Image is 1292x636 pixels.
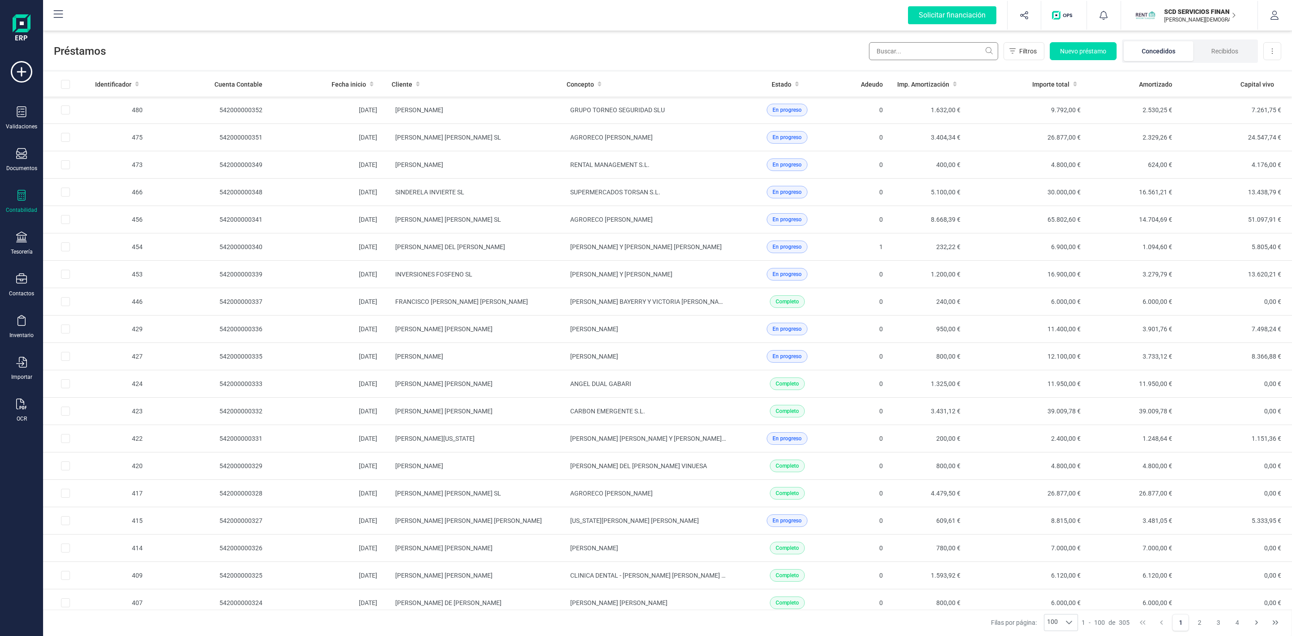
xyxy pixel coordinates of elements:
td: 0 [840,316,890,343]
td: 6.120,00 € [968,562,1088,589]
div: Importar [11,373,32,381]
span: En progreso [773,325,802,333]
button: Page 3 [1210,614,1227,631]
td: 0,00 € [1179,589,1292,617]
td: 542000000331 [150,425,270,452]
td: 6.900,00 € [968,233,1088,261]
td: 26.877,00 € [968,124,1088,151]
td: 542000000329 [150,452,270,480]
td: 427 [88,343,150,370]
div: Row Selected 0655c2c8-3aa6-43a1-a181-62afd67d2c92 [61,325,70,333]
span: [PERSON_NAME] [395,161,443,168]
span: Imp. Amortización [897,80,949,89]
td: [DATE] [270,151,385,179]
td: 0,00 € [1179,480,1292,507]
div: Solicitar financiación [908,6,996,24]
td: 1.200,00 € [890,261,968,288]
span: AGRORECO [PERSON_NAME] [570,134,653,141]
span: [PERSON_NAME] DEL [PERSON_NAME] [395,243,505,250]
td: 8.815,00 € [968,507,1088,535]
div: All items unselected [61,80,70,89]
td: 1.632,00 € [890,96,968,124]
td: 200,00 € [890,425,968,452]
span: Completo [776,489,799,497]
td: [DATE] [270,507,385,535]
td: 2.400,00 € [968,425,1088,452]
td: 423 [88,398,150,425]
img: Logo Finanedi [13,14,31,43]
td: 1 [840,233,890,261]
td: 424 [88,370,150,398]
span: [PERSON_NAME] Y [PERSON_NAME] [PERSON_NAME] [570,243,722,250]
td: 0 [840,288,890,316]
span: [PERSON_NAME] [PERSON_NAME] SL [395,490,501,497]
td: 12.100,00 € [968,343,1088,370]
span: [PERSON_NAME] [395,462,443,469]
td: 14.704,69 € [1088,206,1179,233]
td: 4.479,50 € [890,480,968,507]
td: 3.481,05 € [1088,507,1179,535]
div: OCR [17,415,27,422]
button: SCSCD SERVICIOS FINANCIEROS SL[PERSON_NAME][DEMOGRAPHIC_DATA][DEMOGRAPHIC_DATA] [1132,1,1247,30]
td: 542000000335 [150,343,270,370]
td: [DATE] [270,480,385,507]
span: [PERSON_NAME] [PERSON_NAME] [PERSON_NAME] [395,517,542,524]
span: En progreso [773,106,802,114]
span: Adeudo [861,80,883,89]
span: FRANCISCO [PERSON_NAME] [PERSON_NAME] [395,298,528,305]
span: En progreso [773,352,802,360]
button: Previous Page [1153,614,1170,631]
span: [PERSON_NAME] [PERSON_NAME] SL [395,134,501,141]
td: 542000000325 [150,562,270,589]
span: [PERSON_NAME] BAYERRY Y VICTORIA [PERSON_NAME] FORT [PERSON_NAME] [570,298,795,305]
td: 0,00 € [1179,398,1292,425]
span: En progreso [773,161,802,169]
td: 0 [840,370,890,398]
span: En progreso [773,188,802,196]
span: Completo [776,462,799,470]
td: 400,00 € [890,151,968,179]
div: Contabilidad [6,206,37,214]
td: 8.668,39 € [890,206,968,233]
span: Completo [776,407,799,415]
button: Filtros [1004,42,1044,60]
td: 0 [840,261,890,288]
td: 407 [88,589,150,617]
td: 800,00 € [890,452,968,480]
td: 0 [840,206,890,233]
span: [PERSON_NAME] [PERSON_NAME] [395,380,493,387]
button: First Page [1134,614,1151,631]
div: - [1082,618,1130,627]
td: [DATE] [270,233,385,261]
img: Logo de OPS [1052,11,1076,20]
td: 429 [88,316,150,343]
td: 6.000,00 € [1088,589,1179,617]
td: 4.800,00 € [1088,452,1179,480]
button: Next Page [1248,614,1265,631]
td: 0 [840,507,890,535]
div: Row Selected 6a37a15c-cf24-4ba8-9b97-f8836350f62d [61,188,70,197]
button: Page 2 [1191,614,1208,631]
td: 0 [840,124,890,151]
td: 16.561,21 € [1088,179,1179,206]
button: Page 1 [1172,614,1189,631]
td: 0,00 € [1179,288,1292,316]
td: 542000000349 [150,151,270,179]
td: 1.593,92 € [890,562,968,589]
td: 0,00 € [1179,535,1292,562]
span: Completo [776,571,799,579]
td: 414 [88,535,150,562]
td: 609,61 € [890,507,968,535]
span: [PERSON_NAME] [PERSON_NAME] SL [395,216,501,223]
td: [DATE] [270,206,385,233]
div: Filas por página: [991,614,1078,631]
td: 11.950,00 € [1088,370,1179,398]
td: 7.261,75 € [1179,96,1292,124]
td: 0 [840,343,890,370]
span: [PERSON_NAME] [395,353,443,360]
span: SINDERELA INVIERTE SL [395,189,464,196]
td: 6.120,00 € [1088,562,1179,589]
td: 453 [88,261,150,288]
span: En progreso [773,270,802,278]
td: 800,00 € [890,589,968,617]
